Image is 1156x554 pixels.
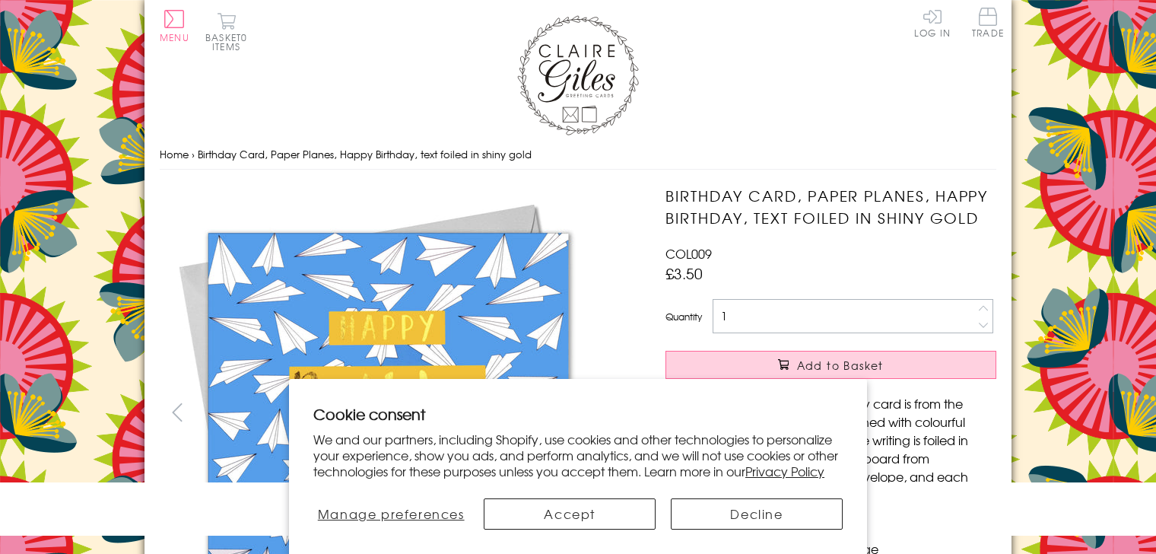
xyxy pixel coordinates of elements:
[972,8,1004,40] a: Trade
[671,498,843,530] button: Decline
[665,351,996,379] button: Add to Basket
[160,139,996,170] nav: breadcrumbs
[313,498,468,530] button: Manage preferences
[313,403,843,425] h2: Cookie consent
[198,147,532,161] span: Birthday Card, Paper Planes, Happy Birthday, text foiled in shiny gold
[318,505,465,523] span: Manage preferences
[914,8,951,37] a: Log In
[665,185,996,229] h1: Birthday Card, Paper Planes, Happy Birthday, text foiled in shiny gold
[160,147,189,161] a: Home
[160,30,189,44] span: Menu
[972,8,1004,37] span: Trade
[665,310,702,323] label: Quantity
[160,10,189,42] button: Menu
[192,147,195,161] span: ›
[517,15,639,135] img: Claire Giles Greetings Cards
[745,462,824,480] a: Privacy Policy
[797,358,884,373] span: Add to Basket
[665,244,712,263] span: COL009
[212,30,247,53] span: 0 items
[205,12,247,51] button: Basket0 items
[665,263,703,284] span: £3.50
[313,431,843,479] p: We and our partners, including Shopify, use cookies and other technologies to personalize your ex...
[484,498,656,530] button: Accept
[160,395,194,429] button: prev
